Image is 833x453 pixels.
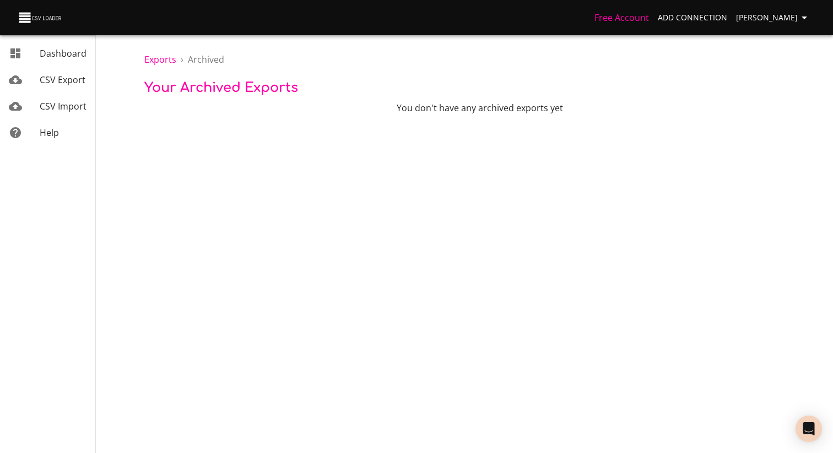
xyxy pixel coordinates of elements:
[732,8,815,28] button: [PERSON_NAME]
[736,11,811,25] span: [PERSON_NAME]
[188,53,224,66] span: Archived
[40,74,85,86] span: CSV Export
[40,47,86,59] span: Dashboard
[40,127,59,139] span: Help
[653,8,732,28] a: Add Connection
[368,101,592,114] p: You don't have any archived exports yet
[594,12,649,24] a: Free Account
[144,80,298,95] span: Your Archived Exports
[40,100,86,112] span: CSV Import
[144,53,176,66] a: Exports
[18,10,64,25] img: CSV Loader
[181,53,183,66] li: ›
[658,11,727,25] span: Add Connection
[796,416,822,442] div: Open Intercom Messenger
